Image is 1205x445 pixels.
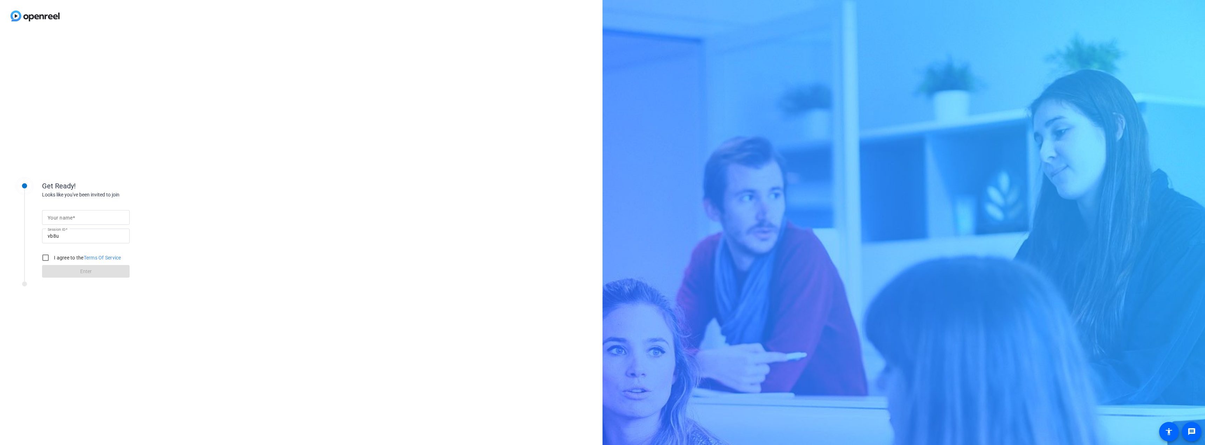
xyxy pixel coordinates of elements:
a: Terms Of Service [84,255,121,260]
mat-icon: accessibility [1165,427,1173,436]
mat-label: Session ID [48,227,66,231]
div: Looks like you've been invited to join [42,191,182,199]
mat-icon: message [1187,427,1196,436]
div: Get Ready! [42,181,182,191]
label: I agree to the [53,254,121,261]
mat-label: Your name [48,215,73,221]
